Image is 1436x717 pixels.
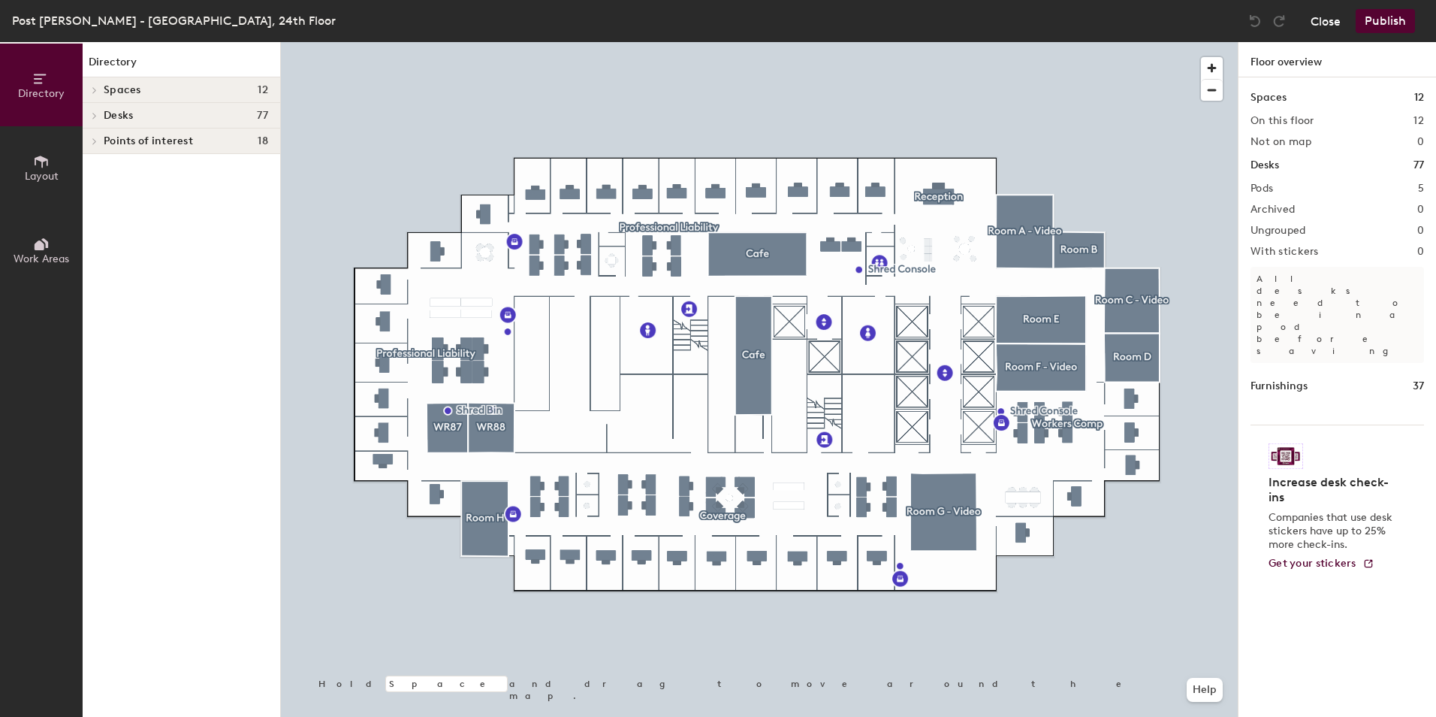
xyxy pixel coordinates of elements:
[1187,678,1223,702] button: Help
[1417,204,1424,216] h2: 0
[1250,136,1311,148] h2: Not on map
[1417,136,1424,148] h2: 0
[1238,42,1436,77] h1: Floor overview
[1418,183,1424,195] h2: 5
[1269,511,1397,552] p: Companies that use desk stickers have up to 25% more check-ins.
[1413,378,1424,395] h1: 37
[18,87,65,100] span: Directory
[1417,225,1424,237] h2: 0
[104,135,193,147] span: Points of interest
[1356,9,1415,33] button: Publish
[83,54,280,77] h1: Directory
[1250,378,1308,395] h1: Furnishings
[14,253,69,265] span: Work Areas
[1250,267,1424,363] p: All desks need to be in a pod before saving
[1269,475,1397,505] h4: Increase desk check-ins
[1272,14,1287,29] img: Redo
[258,135,268,147] span: 18
[257,110,268,122] span: 77
[1250,246,1319,258] h2: With stickers
[12,11,336,30] div: Post [PERSON_NAME] - [GEOGRAPHIC_DATA], 24th Floor
[1250,225,1306,237] h2: Ungrouped
[1413,115,1424,127] h2: 12
[1269,558,1374,570] a: Get your stickers
[1269,557,1356,570] span: Get your stickers
[1247,14,1263,29] img: Undo
[1311,9,1341,33] button: Close
[1413,157,1424,174] h1: 77
[1250,157,1279,174] h1: Desks
[1269,443,1303,469] img: Sticker logo
[25,170,59,183] span: Layout
[104,110,133,122] span: Desks
[1250,89,1287,106] h1: Spaces
[1250,115,1314,127] h2: On this floor
[258,84,268,96] span: 12
[1250,183,1273,195] h2: Pods
[1417,246,1424,258] h2: 0
[1414,89,1424,106] h1: 12
[104,84,141,96] span: Spaces
[1250,204,1295,216] h2: Archived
